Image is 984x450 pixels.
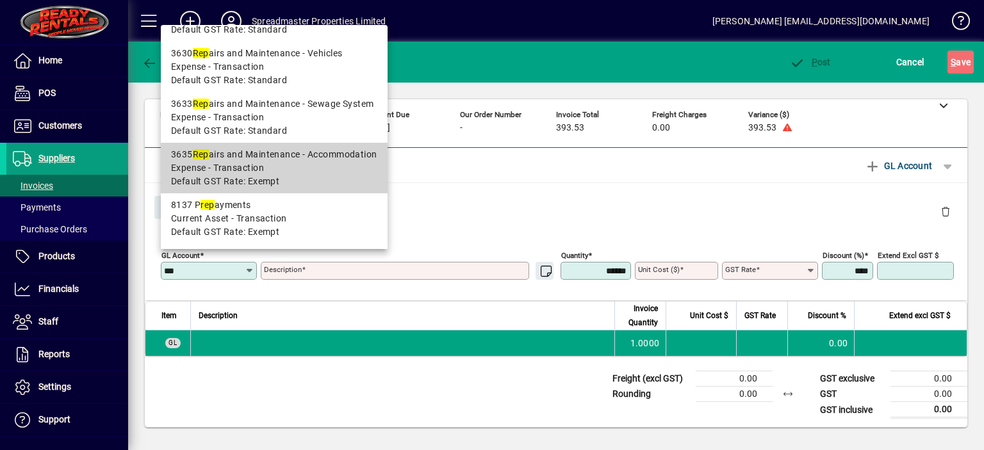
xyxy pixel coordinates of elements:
a: Home [6,45,128,77]
button: Back [138,51,188,74]
span: Default GST Rate: Exempt [171,175,280,188]
span: - [460,123,463,133]
a: Reports [6,339,128,371]
a: Customers [6,110,128,142]
span: S [951,57,956,67]
td: 0.00 [787,330,854,356]
span: 393.53 [556,123,584,133]
div: [PERSON_NAME] [EMAIL_ADDRESS][DOMAIN_NAME] [712,11,930,31]
mat-option: 3630 Repairs and Maintenance - Vehicles [161,42,388,92]
span: Products [38,251,75,261]
span: Expense - Transaction [171,60,264,74]
span: Expense - Transaction [171,111,264,124]
span: Discount % [808,309,846,323]
span: Extend excl GST $ [889,309,951,323]
span: Default GST Rate: Standard [171,74,287,87]
span: Home [38,55,62,65]
mat-label: GST rate [725,265,756,274]
a: Financials [6,273,128,305]
div: Spreadmaster Properties Limited [252,11,386,31]
td: 1.0000 [614,330,666,356]
app-page-header-button: Delete [930,205,961,217]
span: Payments [13,202,61,213]
mat-label: Extend excl GST $ [878,251,939,260]
mat-option: 3633 Repairs and Maintenance - Sewage System [161,92,388,143]
span: Default GST Rate: Standard [171,23,287,36]
td: GST [814,387,890,402]
mat-label: Discount (%) [823,251,864,260]
div: 8137 P ayments [171,198,377,212]
button: Cancel [893,51,928,74]
span: Support [38,414,70,424]
span: Financials [38,284,79,294]
a: Payments [6,197,128,218]
span: GL [168,339,177,346]
span: ost [789,57,831,67]
app-page-header-button: Close [151,201,201,213]
td: 0.00 [696,371,773,387]
button: Add [170,10,211,33]
span: Reports [38,349,70,359]
span: Item [161,309,177,323]
div: Gl Account [145,183,967,230]
em: Rep [193,149,209,159]
div: 3630 airs and Maintenance - Vehicles [171,47,377,60]
span: 393.53 [748,123,776,133]
mat-option: 8137 Prepayments [161,193,388,244]
span: Default GST Rate: Standard [171,124,287,138]
mat-label: Quantity [561,251,588,260]
a: Support [6,404,128,436]
span: Invoices [13,181,53,191]
button: Save [947,51,974,74]
mat-label: GL Account [161,251,200,260]
span: Description [199,309,238,323]
mat-option: 3635 Repairs and Maintenance - Accommodation [161,143,388,193]
div: 3635 airs and Maintenance - Accommodation [171,148,377,161]
a: Staff [6,306,128,338]
em: Rep [193,99,209,109]
span: Suppliers [38,153,75,163]
span: POS [38,88,56,98]
td: 0.00 [890,402,967,418]
span: Staff [38,316,58,326]
button: Delete [930,196,961,227]
span: Current Asset - Transaction [171,212,287,225]
button: Post [786,51,834,74]
app-page-header-button: Back [128,51,199,74]
a: Invoices [6,175,128,197]
td: GST inclusive [814,402,890,418]
span: Purchase Orders [13,224,87,234]
mat-label: Unit Cost ($) [638,265,680,274]
span: Invoice Quantity [623,301,658,330]
td: Freight (excl GST) [606,371,696,387]
span: 0.00 [652,123,670,133]
button: Profile [211,10,252,33]
a: Products [6,241,128,273]
span: Default GST Rate: Exempt [171,225,280,239]
a: Purchase Orders [6,218,128,240]
a: Knowledge Base [942,3,968,44]
em: Rep [193,48,209,58]
span: Back [142,57,184,67]
span: ave [951,52,971,72]
button: Close [154,196,198,219]
span: Cancel [896,52,924,72]
td: GST exclusive [814,371,890,387]
span: GST Rate [744,309,776,323]
div: 3633 airs and Maintenance - Sewage System [171,97,377,111]
em: rep [201,200,214,210]
span: Unit Cost $ [690,309,728,323]
span: Close [160,197,193,218]
a: Settings [6,371,128,403]
td: Rounding [606,387,696,402]
a: POS [6,77,128,109]
td: 0.00 [890,387,967,402]
span: Expense - Transaction [171,161,264,175]
span: Settings [38,382,71,392]
td: 0.00 [696,387,773,402]
span: P [812,57,817,67]
mat-label: Description [264,265,302,274]
span: Customers [38,120,82,131]
td: 0.00 [890,371,967,387]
